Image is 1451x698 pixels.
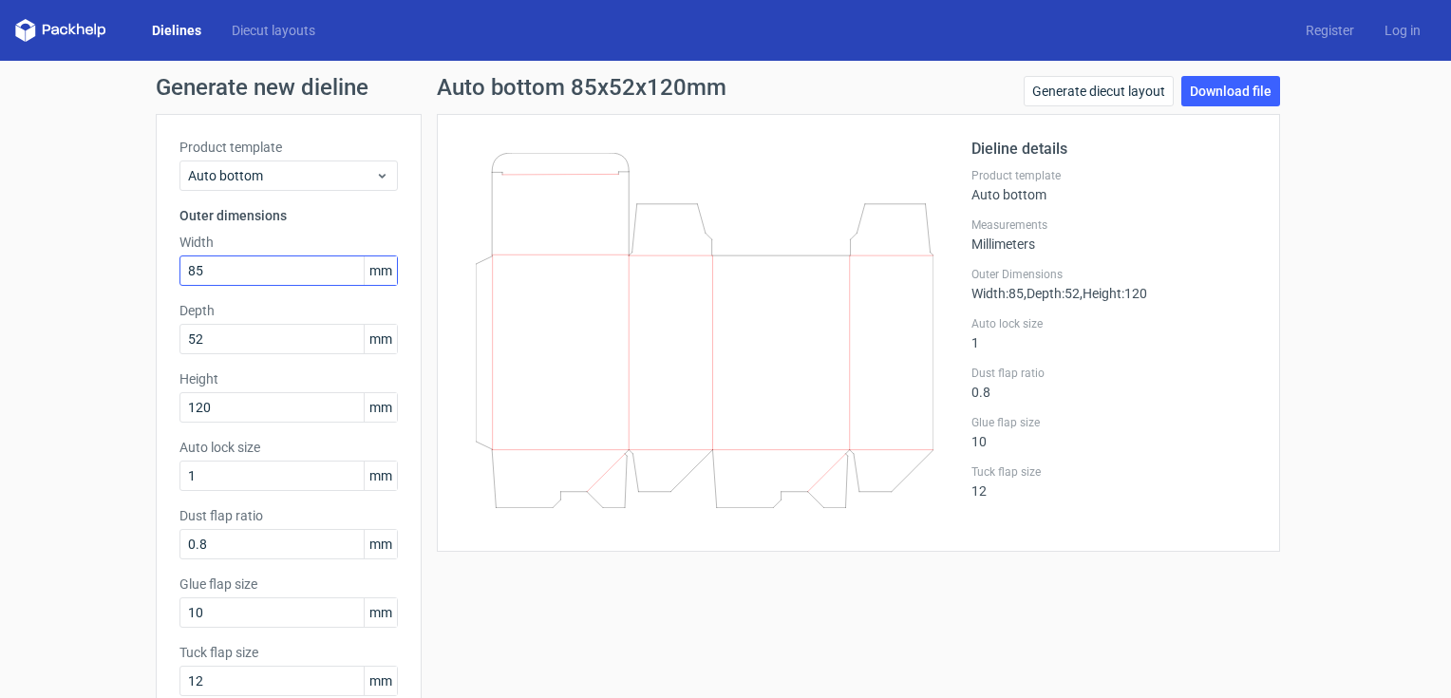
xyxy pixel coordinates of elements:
[971,366,1256,381] label: Dust flap ratio
[156,76,1295,99] h1: Generate new dieline
[1369,21,1436,40] a: Log in
[364,530,397,558] span: mm
[179,301,398,320] label: Depth
[188,166,375,185] span: Auto bottom
[971,168,1256,183] label: Product template
[971,316,1256,350] div: 1
[971,168,1256,202] div: Auto bottom
[1024,286,1080,301] span: , Depth : 52
[364,667,397,695] span: mm
[971,267,1256,282] label: Outer Dimensions
[179,369,398,388] label: Height
[364,325,397,353] span: mm
[364,256,397,285] span: mm
[1024,76,1174,106] a: Generate diecut layout
[1080,286,1147,301] span: , Height : 120
[364,462,397,490] span: mm
[179,206,398,225] h3: Outer dimensions
[1181,76,1280,106] a: Download file
[137,21,217,40] a: Dielines
[971,217,1256,233] label: Measurements
[971,415,1256,430] label: Glue flap size
[179,575,398,594] label: Glue flap size
[971,286,1024,301] span: Width : 85
[179,506,398,525] label: Dust flap ratio
[971,316,1256,331] label: Auto lock size
[971,464,1256,499] div: 12
[971,138,1256,160] h2: Dieline details
[217,21,330,40] a: Diecut layouts
[364,393,397,422] span: mm
[364,598,397,627] span: mm
[437,76,726,99] h1: Auto bottom 85x52x120mm
[971,464,1256,480] label: Tuck flap size
[1291,21,1369,40] a: Register
[179,233,398,252] label: Width
[971,217,1256,252] div: Millimeters
[179,438,398,457] label: Auto lock size
[971,366,1256,400] div: 0.8
[179,138,398,157] label: Product template
[971,415,1256,449] div: 10
[179,643,398,662] label: Tuck flap size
